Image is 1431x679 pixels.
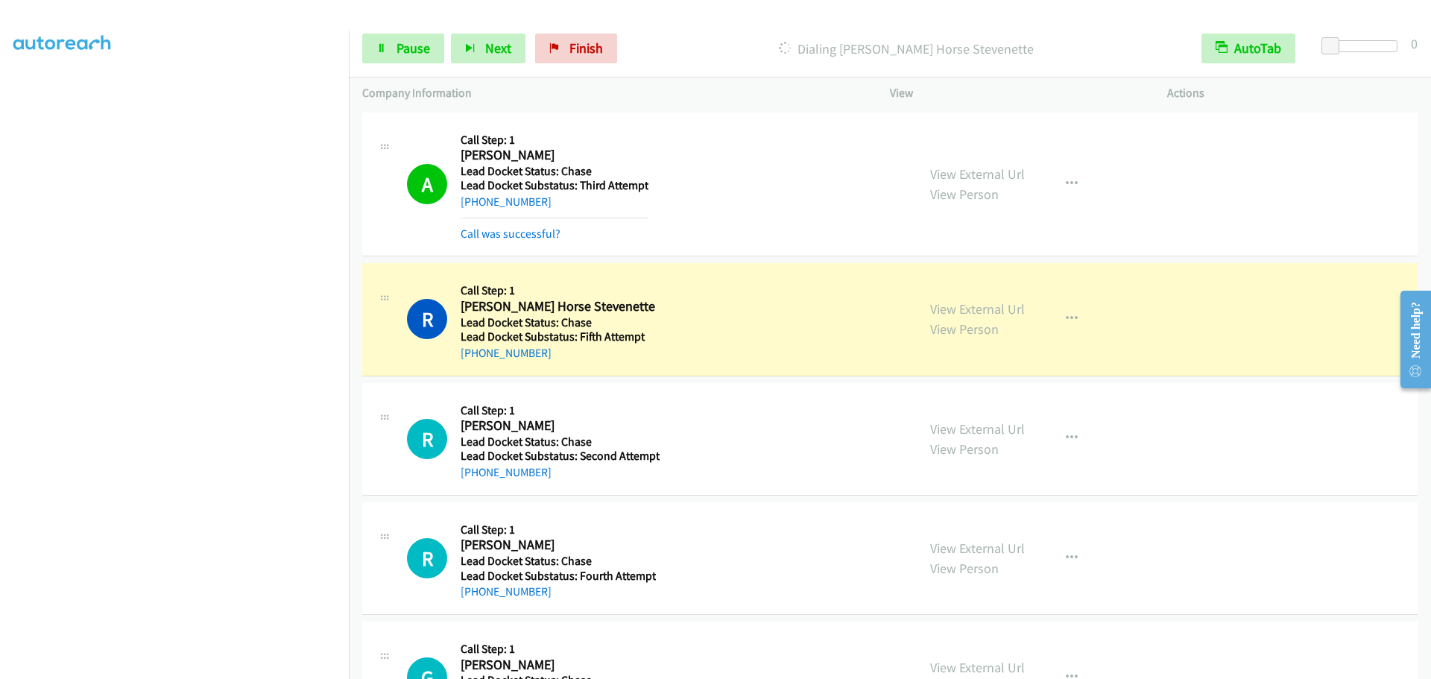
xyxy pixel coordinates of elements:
[890,84,1140,102] p: View
[637,39,1175,59] p: Dialing [PERSON_NAME] Horse Stevenette
[461,133,648,148] h5: Call Step: 1
[461,417,660,435] h2: [PERSON_NAME]
[1388,280,1431,399] iframe: Resource Center
[461,657,648,674] h2: [PERSON_NAME]
[407,538,447,578] h1: R
[930,320,999,338] a: View Person
[461,164,648,179] h5: Lead Docket Status: Chase
[461,178,648,193] h5: Lead Docket Substatus: Third Attempt
[461,584,552,599] a: [PHONE_NUMBER]
[1329,40,1397,52] div: Delay between calls (in seconds)
[362,84,863,102] p: Company Information
[930,186,999,203] a: View Person
[461,435,660,449] h5: Lead Docket Status: Chase
[930,420,1025,438] a: View External Url
[407,164,447,204] h1: A
[397,40,430,57] span: Pause
[461,642,648,657] h5: Call Step: 1
[930,300,1025,318] a: View External Url
[485,40,511,57] span: Next
[461,315,655,330] h5: Lead Docket Status: Chase
[461,329,655,344] h5: Lead Docket Substatus: Fifth Attempt
[461,465,552,479] a: [PHONE_NUMBER]
[461,449,660,464] h5: Lead Docket Substatus: Second Attempt
[407,538,447,578] div: The call is yet to be attempted
[461,195,552,209] a: [PHONE_NUMBER]
[1167,84,1418,102] p: Actions
[407,419,447,459] h1: R
[1201,34,1295,63] button: AutoTab
[461,522,656,537] h5: Call Step: 1
[569,40,603,57] span: Finish
[535,34,617,63] a: Finish
[461,298,655,315] h2: [PERSON_NAME] Horse Stevenette
[461,346,552,360] a: [PHONE_NUMBER]
[461,537,656,554] h2: [PERSON_NAME]
[451,34,525,63] button: Next
[362,34,444,63] a: Pause
[1411,34,1418,54] div: 0
[461,227,560,241] a: Call was successful?
[930,659,1025,676] a: View External Url
[930,440,999,458] a: View Person
[407,299,447,339] h1: R
[461,403,660,418] h5: Call Step: 1
[930,540,1025,557] a: View External Url
[461,147,648,164] h2: [PERSON_NAME]
[930,560,999,577] a: View Person
[930,165,1025,183] a: View External Url
[461,283,655,298] h5: Call Step: 1
[461,554,656,569] h5: Lead Docket Status: Chase
[461,569,656,584] h5: Lead Docket Substatus: Fourth Attempt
